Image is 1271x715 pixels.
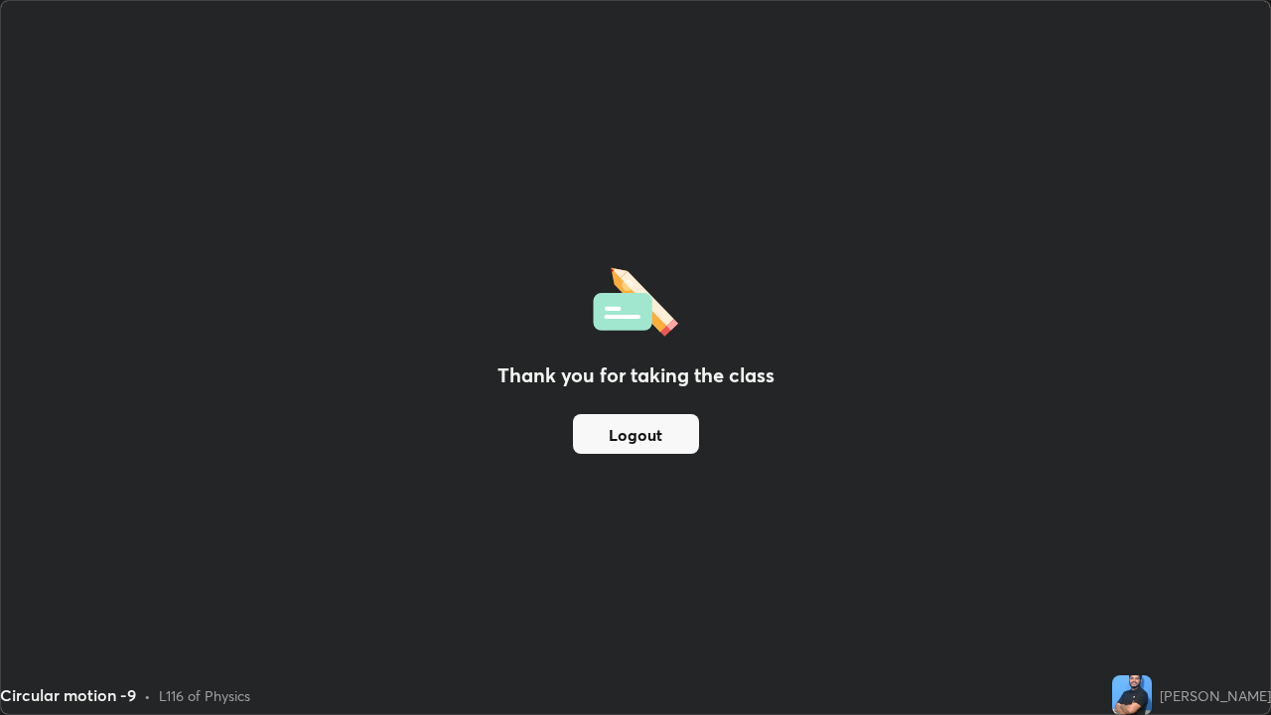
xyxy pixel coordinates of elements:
img: offlineFeedback.1438e8b3.svg [593,261,678,337]
button: Logout [573,414,699,454]
div: [PERSON_NAME] [1160,685,1271,706]
div: • [144,685,151,706]
div: L116 of Physics [159,685,250,706]
h2: Thank you for taking the class [497,360,775,390]
img: f2301bd397bc4cf78b0e65b0791dc59c.jpg [1112,675,1152,715]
